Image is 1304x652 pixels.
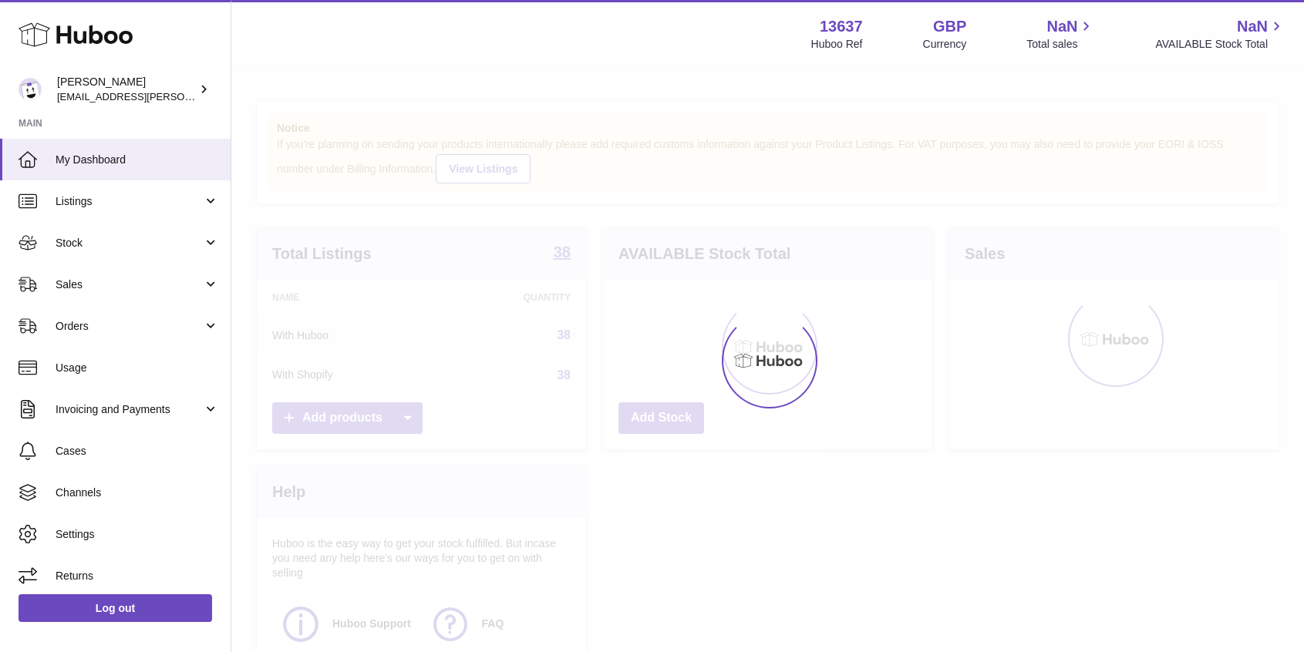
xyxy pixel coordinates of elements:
[56,486,219,500] span: Channels
[57,75,196,104] div: [PERSON_NAME]
[56,527,219,542] span: Settings
[923,37,967,52] div: Currency
[56,194,203,209] span: Listings
[56,444,219,459] span: Cases
[56,361,219,375] span: Usage
[56,402,203,417] span: Invoicing and Payments
[820,16,863,37] strong: 13637
[56,236,203,250] span: Stock
[19,594,212,622] a: Log out
[1155,16,1285,52] a: NaN AVAILABLE Stock Total
[1026,16,1095,52] a: NaN Total sales
[56,569,219,583] span: Returns
[56,153,219,167] span: My Dashboard
[811,37,863,52] div: Huboo Ref
[933,16,966,37] strong: GBP
[19,78,42,101] img: jonny@ledda.co
[1046,16,1077,37] span: NaN
[56,319,203,334] span: Orders
[57,90,309,103] span: [EMAIL_ADDRESS][PERSON_NAME][DOMAIN_NAME]
[1155,37,1285,52] span: AVAILABLE Stock Total
[56,277,203,292] span: Sales
[1237,16,1268,37] span: NaN
[1026,37,1095,52] span: Total sales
